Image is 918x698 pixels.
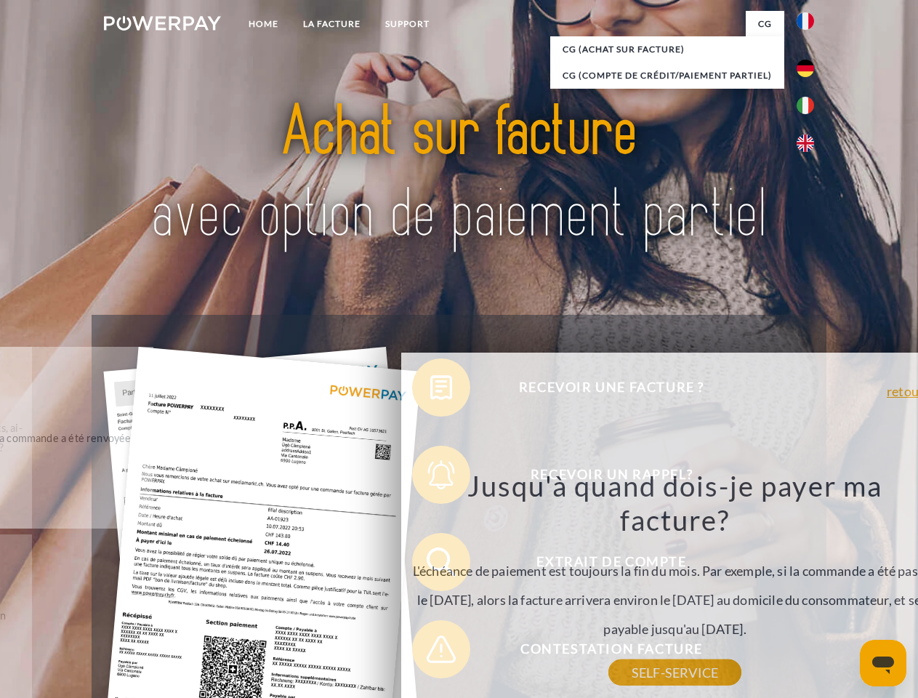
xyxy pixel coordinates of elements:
a: Support [373,11,442,37]
img: it [797,97,814,114]
a: CG [746,11,784,37]
img: fr [797,12,814,30]
img: de [797,60,814,77]
a: CG (achat sur facture) [550,36,784,63]
img: title-powerpay_fr.svg [139,70,779,278]
a: SELF-SERVICE [608,659,741,686]
img: en [797,135,814,152]
a: Home [236,11,291,37]
img: logo-powerpay-white.svg [104,16,221,31]
a: LA FACTURE [291,11,373,37]
a: CG (Compte de crédit/paiement partiel) [550,63,784,89]
iframe: Bouton de lancement de la fenêtre de messagerie [860,640,906,686]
